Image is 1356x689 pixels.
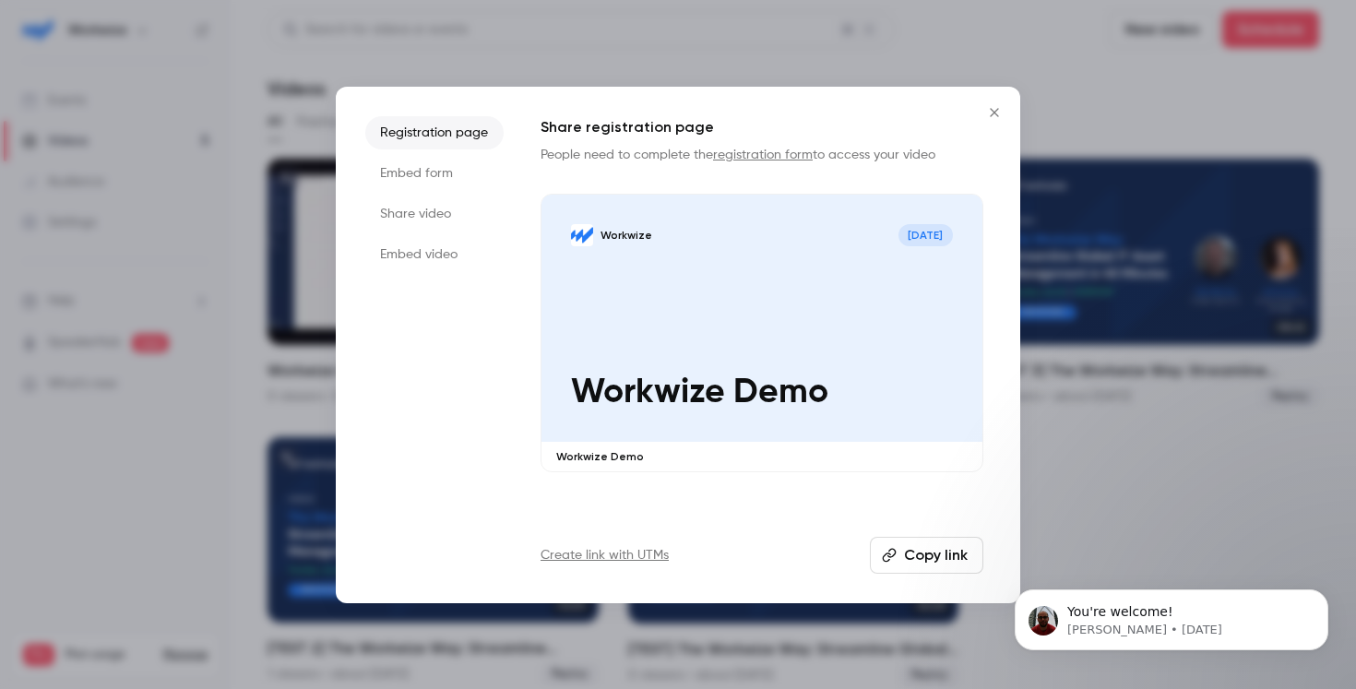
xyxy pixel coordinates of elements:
a: Workwize DemoWorkwize[DATE]Workwize DemoWorkwize Demo [541,194,983,473]
h1: Share registration page [541,116,983,138]
p: People need to complete the to access your video [541,146,983,164]
button: Close [976,94,1013,131]
li: Embed video [365,238,504,271]
a: Create link with UTMs [541,546,669,564]
span: [DATE] [898,224,953,246]
p: Workwize Demo [556,449,968,464]
li: Registration page [365,116,504,149]
p: Workwize [601,228,652,243]
li: Embed form [365,157,504,190]
a: registration form [713,148,813,161]
li: Share video [365,197,504,231]
button: Copy link [870,537,983,574]
iframe: Intercom notifications message [987,551,1356,680]
img: Workwize Demo [571,224,593,246]
p: Workwize Demo [571,373,953,412]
